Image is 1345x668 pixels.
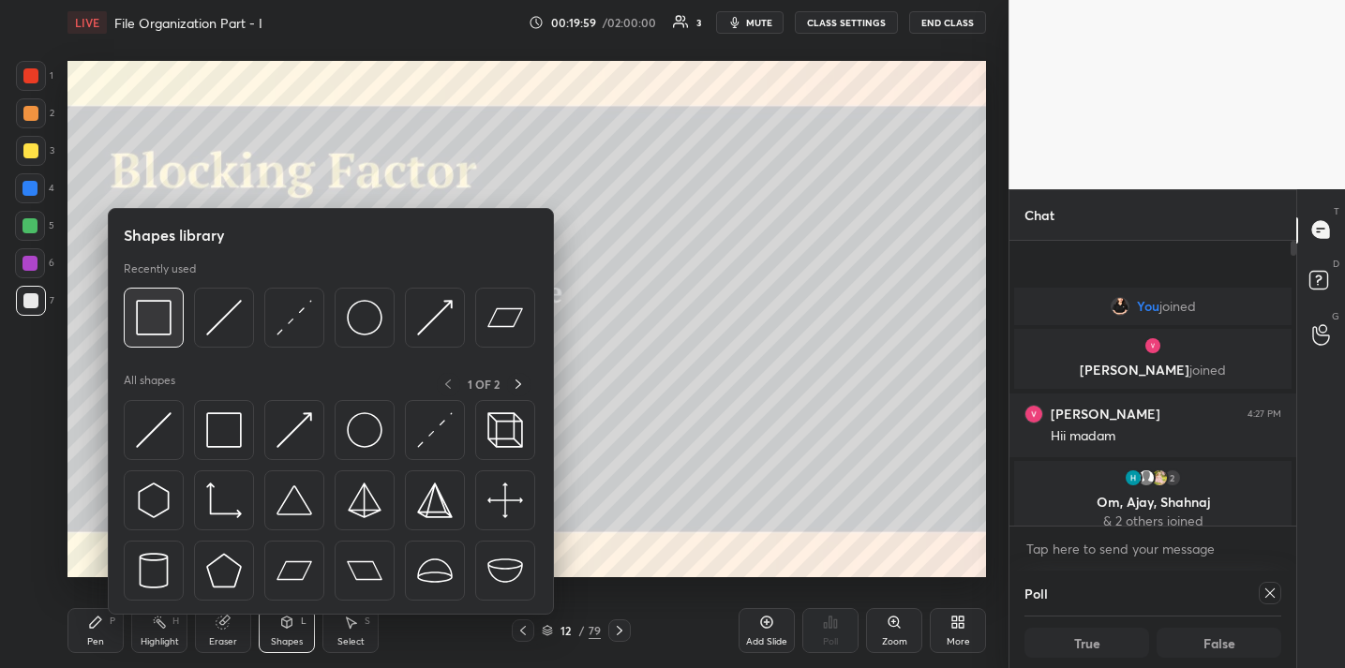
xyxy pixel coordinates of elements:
[67,11,107,34] div: LIVE
[1024,584,1048,603] h4: Poll
[1332,309,1339,323] p: G
[487,412,523,448] img: svg+xml;charset=utf-8,%3Csvg%20xmlns%3D%22http%3A%2F%2Fwww.w3.org%2F2000%2Fsvg%22%20width%3D%2235...
[1025,513,1280,528] p: & 2 others joined
[1137,299,1159,314] span: You
[1051,406,1160,423] h6: [PERSON_NAME]
[1334,204,1339,218] p: T
[1124,468,1143,487] img: 3
[417,300,453,335] img: svg+xml;charset=utf-8,%3Csvg%20xmlns%3D%22http%3A%2F%2Fwww.w3.org%2F2000%2Fsvg%22%20width%3D%2230...
[417,482,453,518] img: svg+xml;charset=utf-8,%3Csvg%20xmlns%3D%22http%3A%2F%2Fwww.w3.org%2F2000%2Fsvg%22%20width%3D%2234...
[110,616,115,626] div: P
[347,412,382,448] img: svg+xml;charset=utf-8,%3Csvg%20xmlns%3D%22http%3A%2F%2Fwww.w3.org%2F2000%2Fsvg%22%20width%3D%2236...
[136,482,172,518] img: svg+xml;charset=utf-8,%3Csvg%20xmlns%3D%22http%3A%2F%2Fwww.w3.org%2F2000%2Fsvg%22%20width%3D%2230...
[301,616,306,626] div: L
[487,300,523,335] img: svg+xml;charset=utf-8,%3Csvg%20xmlns%3D%22http%3A%2F%2Fwww.w3.org%2F2000%2Fsvg%22%20width%3D%2244...
[365,616,370,626] div: S
[468,377,500,392] p: 1 OF 2
[1159,299,1196,314] span: joined
[909,11,986,34] button: End Class
[276,300,312,335] img: svg+xml;charset=utf-8,%3Csvg%20xmlns%3D%22http%3A%2F%2Fwww.w3.org%2F2000%2Fsvg%22%20width%3D%2230...
[124,224,225,246] h5: Shapes library
[557,625,575,636] div: 12
[136,300,172,335] img: svg+xml;charset=utf-8,%3Csvg%20xmlns%3D%22http%3A%2F%2Fwww.w3.org%2F2000%2Fsvg%22%20width%3D%2234...
[206,482,242,518] img: svg+xml;charset=utf-8,%3Csvg%20xmlns%3D%22http%3A%2F%2Fwww.w3.org%2F2000%2Fsvg%22%20width%3D%2233...
[172,616,179,626] div: H
[1189,361,1226,379] span: joined
[206,300,242,335] img: svg+xml;charset=utf-8,%3Csvg%20xmlns%3D%22http%3A%2F%2Fwww.w3.org%2F2000%2Fsvg%22%20width%3D%2230...
[1333,257,1339,271] p: D
[209,637,237,646] div: Eraser
[1150,468,1169,487] img: 3
[16,61,53,91] div: 1
[271,637,303,646] div: Shapes
[16,286,54,316] div: 7
[716,11,784,34] button: mute
[795,11,898,34] button: CLASS SETTINGS
[15,248,54,278] div: 6
[746,16,772,29] span: mute
[487,482,523,518] img: svg+xml;charset=utf-8,%3Csvg%20xmlns%3D%22http%3A%2F%2Fwww.w3.org%2F2000%2Fsvg%22%20width%3D%2240...
[947,637,970,646] div: More
[1051,427,1281,446] div: Hii madam
[124,261,196,276] p: Recently used
[347,300,382,335] img: svg+xml;charset=utf-8,%3Csvg%20xmlns%3D%22http%3A%2F%2Fwww.w3.org%2F2000%2Fsvg%22%20width%3D%2236...
[16,136,54,166] div: 3
[337,637,365,646] div: Select
[1025,363,1280,378] p: [PERSON_NAME]
[579,625,585,636] div: /
[347,482,382,518] img: svg+xml;charset=utf-8,%3Csvg%20xmlns%3D%22http%3A%2F%2Fwww.w3.org%2F2000%2Fsvg%22%20width%3D%2234...
[206,412,242,448] img: svg+xml;charset=utf-8,%3Csvg%20xmlns%3D%22http%3A%2F%2Fwww.w3.org%2F2000%2Fsvg%22%20width%3D%2234...
[1009,190,1069,240] p: Chat
[276,553,312,588] img: svg+xml;charset=utf-8,%3Csvg%20xmlns%3D%22http%3A%2F%2Fwww.w3.org%2F2000%2Fsvg%22%20width%3D%2244...
[487,553,523,588] img: svg+xml;charset=utf-8,%3Csvg%20xmlns%3D%22http%3A%2F%2Fwww.w3.org%2F2000%2Fsvg%22%20width%3D%2238...
[1111,297,1129,316] img: 4a770520920d42f4a83b4b5e06273ada.png
[1025,495,1280,510] p: Om, Ajay, Shahnaj
[276,482,312,518] img: svg+xml;charset=utf-8,%3Csvg%20xmlns%3D%22http%3A%2F%2Fwww.w3.org%2F2000%2Fsvg%22%20width%3D%2238...
[417,412,453,448] img: svg+xml;charset=utf-8,%3Csvg%20xmlns%3D%22http%3A%2F%2Fwww.w3.org%2F2000%2Fsvg%22%20width%3D%2230...
[136,553,172,588] img: svg+xml;charset=utf-8,%3Csvg%20xmlns%3D%22http%3A%2F%2Fwww.w3.org%2F2000%2Fsvg%22%20width%3D%2228...
[141,637,179,646] div: Highlight
[696,18,701,27] div: 3
[16,98,54,128] div: 2
[746,637,787,646] div: Add Slide
[206,553,242,588] img: svg+xml;charset=utf-8,%3Csvg%20xmlns%3D%22http%3A%2F%2Fwww.w3.org%2F2000%2Fsvg%22%20width%3D%2234...
[882,637,907,646] div: Zoom
[1163,468,1182,487] div: 2
[276,412,312,448] img: svg+xml;charset=utf-8,%3Csvg%20xmlns%3D%22http%3A%2F%2Fwww.w3.org%2F2000%2Fsvg%22%20width%3D%2230...
[87,637,104,646] div: Pen
[1009,284,1296,526] div: grid
[15,173,54,203] div: 4
[1248,408,1281,420] div: 4:27 PM
[1024,405,1043,423] img: 3
[1137,468,1156,487] img: default.png
[15,211,54,241] div: 5
[114,14,262,32] h4: File Organization Part - I
[1143,336,1162,355] img: 3
[417,553,453,588] img: svg+xml;charset=utf-8,%3Csvg%20xmlns%3D%22http%3A%2F%2Fwww.w3.org%2F2000%2Fsvg%22%20width%3D%2238...
[589,622,601,639] div: 79
[136,412,172,448] img: svg+xml;charset=utf-8,%3Csvg%20xmlns%3D%22http%3A%2F%2Fwww.w3.org%2F2000%2Fsvg%22%20width%3D%2230...
[124,373,175,396] p: All shapes
[347,553,382,588] img: svg+xml;charset=utf-8,%3Csvg%20xmlns%3D%22http%3A%2F%2Fwww.w3.org%2F2000%2Fsvg%22%20width%3D%2244...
